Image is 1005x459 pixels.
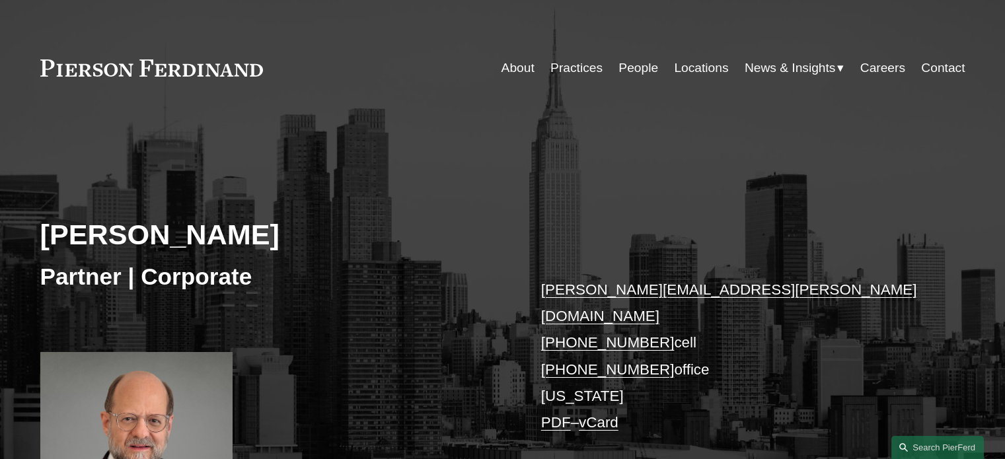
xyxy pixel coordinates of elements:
[40,262,503,291] h3: Partner | Corporate
[921,55,965,81] a: Contact
[541,277,926,437] p: cell office [US_STATE] –
[579,414,618,431] a: vCard
[550,55,603,81] a: Practices
[541,361,675,378] a: [PHONE_NUMBER]
[674,55,728,81] a: Locations
[40,217,503,252] h2: [PERSON_NAME]
[541,334,675,351] a: [PHONE_NUMBER]
[541,414,571,431] a: PDF
[891,436,984,459] a: Search this site
[541,281,917,324] a: [PERSON_NAME][EMAIL_ADDRESS][PERSON_NAME][DOMAIN_NAME]
[745,55,844,81] a: folder dropdown
[745,57,836,80] span: News & Insights
[860,55,905,81] a: Careers
[618,55,658,81] a: People
[502,55,535,81] a: About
